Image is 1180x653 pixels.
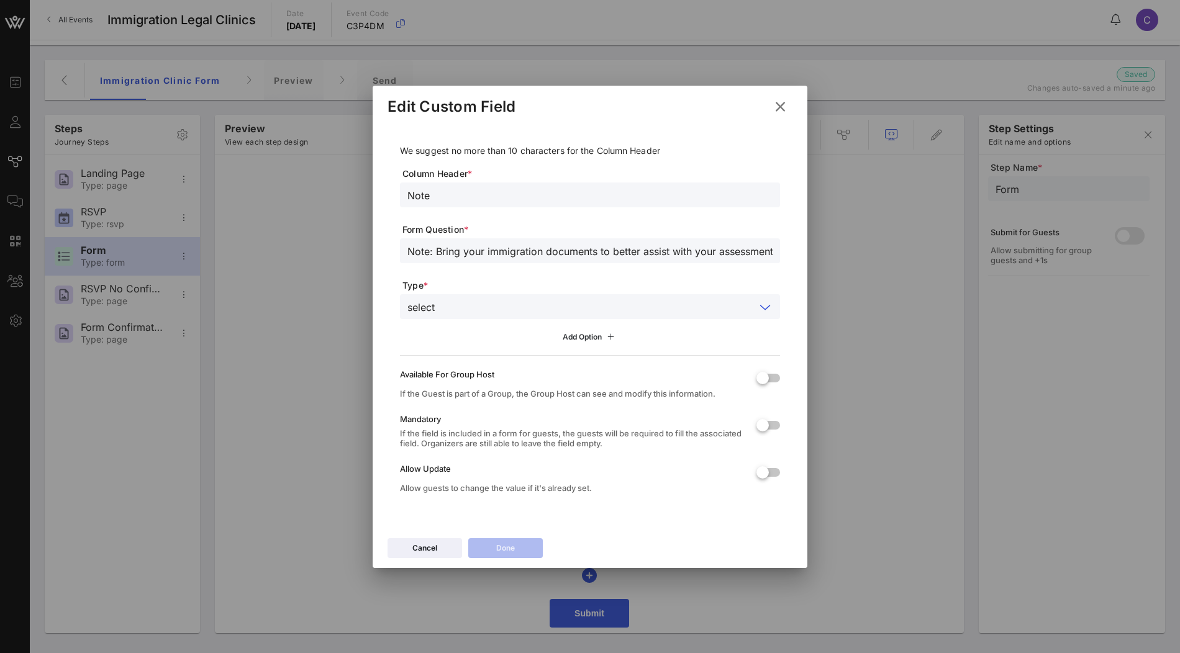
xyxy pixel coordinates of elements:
div: Allow guests to change the value if it's already set. [400,483,747,493]
div: select [400,294,780,319]
p: We suggest no more than 10 characters for the Column Header [400,144,780,158]
div: Add Option [563,330,618,344]
span: Type [402,279,780,292]
div: Allow Update [400,464,747,474]
span: Form Question [402,223,780,236]
div: If the Guest is part of a Group, the Group Host can see and modify this information. [400,389,747,399]
div: Done [496,542,515,554]
div: select [407,302,435,313]
div: Available For Group Host [400,369,747,379]
button: Add Option [555,326,625,348]
div: Cancel [412,542,437,554]
div: Mandatory [400,414,747,424]
span: Column Header [402,168,780,180]
button: Done [468,538,543,558]
div: If the field is included in a form for guests, the guests will be required to fill the associated... [400,428,747,448]
button: Cancel [388,538,462,558]
div: Edit Custom Field [388,97,515,116]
